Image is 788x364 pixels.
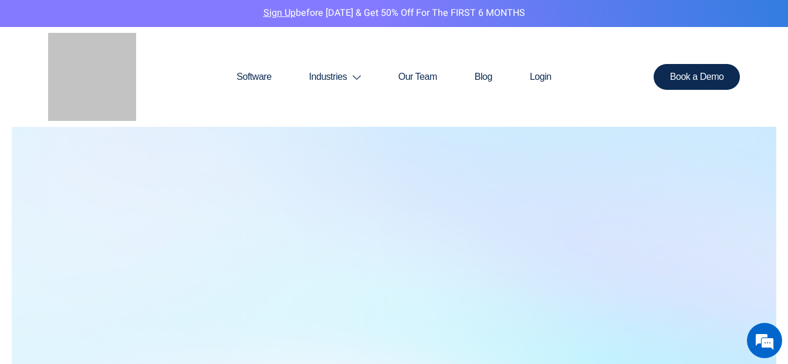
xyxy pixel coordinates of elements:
[654,64,740,90] a: Book a Demo
[218,49,290,105] a: Software
[670,72,724,82] span: Book a Demo
[9,6,779,21] p: before [DATE] & Get 50% Off for the FIRST 6 MONTHS
[290,49,380,105] a: Industries
[380,49,456,105] a: Our Team
[263,6,296,20] a: Sign Up
[456,49,511,105] a: Blog
[511,49,570,105] a: Login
